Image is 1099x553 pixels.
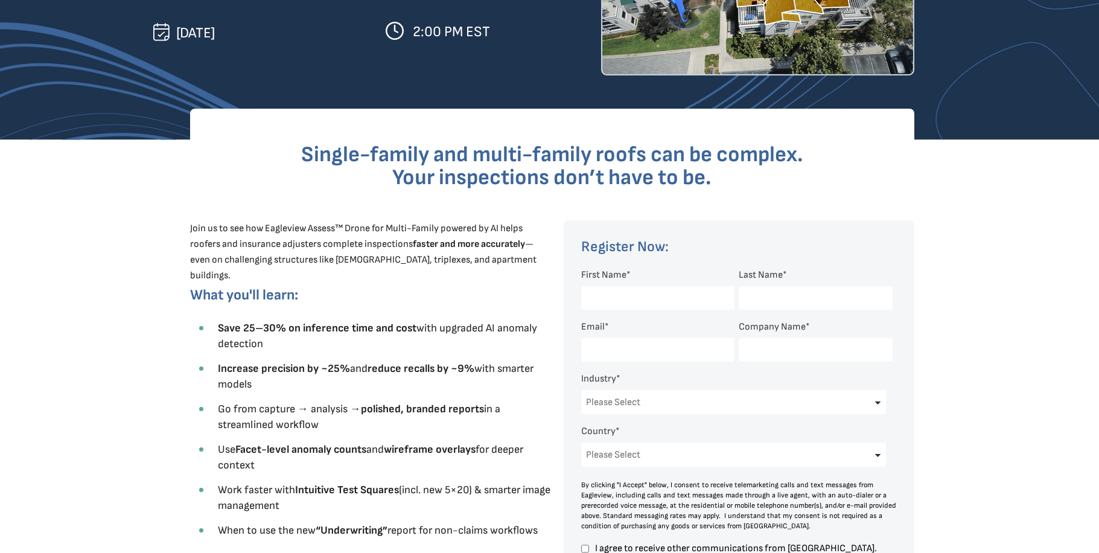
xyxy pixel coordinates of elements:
div: By clicking "I Accept" below, I consent to receive telemarketing calls and text messages from Eag... [581,480,897,531]
strong: Facet-level anomaly counts [235,443,366,456]
span: Use and for deeper context [218,443,523,471]
strong: reduce recalls by ~9% [368,362,474,375]
span: Join us to see how Eagleview Assess™ Drone for Multi-Family powered by AI helps roofers and insur... [190,223,537,281]
span: Go from capture → analysis → in a streamlined workflow [218,403,500,431]
strong: Intuitive Test Squares [295,484,399,496]
span: Last Name [739,269,783,281]
span: Work faster with (incl. new 5×20) & smarter image management [218,484,550,512]
span: Country [581,426,616,437]
span: with upgraded AI anomaly detection [218,322,537,350]
strong: “Underwriting” [316,524,387,537]
span: Company Name [739,321,806,333]
span: Register Now: [581,238,669,255]
span: First Name [581,269,626,281]
span: What you'll learn: [190,286,298,304]
strong: Save 25–30% on inference time and cost [218,322,416,334]
span: and with smarter models [218,362,534,391]
span: Email [581,321,605,333]
span: Your inspections don’t have to be. [392,165,712,191]
strong: polished, branded reports [361,403,484,415]
strong: faster and more accurately [413,238,525,250]
span: When to use the new report for non-claims workflows [218,524,538,537]
span: [DATE] [176,24,215,42]
strong: Increase precision by ~25% [218,362,350,375]
strong: wireframe overlays [384,443,476,456]
span: Single-family and multi-family roofs can be complex. [301,142,803,168]
span: 2:00 PM EST [413,23,490,40]
span: Industry [581,373,616,385]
